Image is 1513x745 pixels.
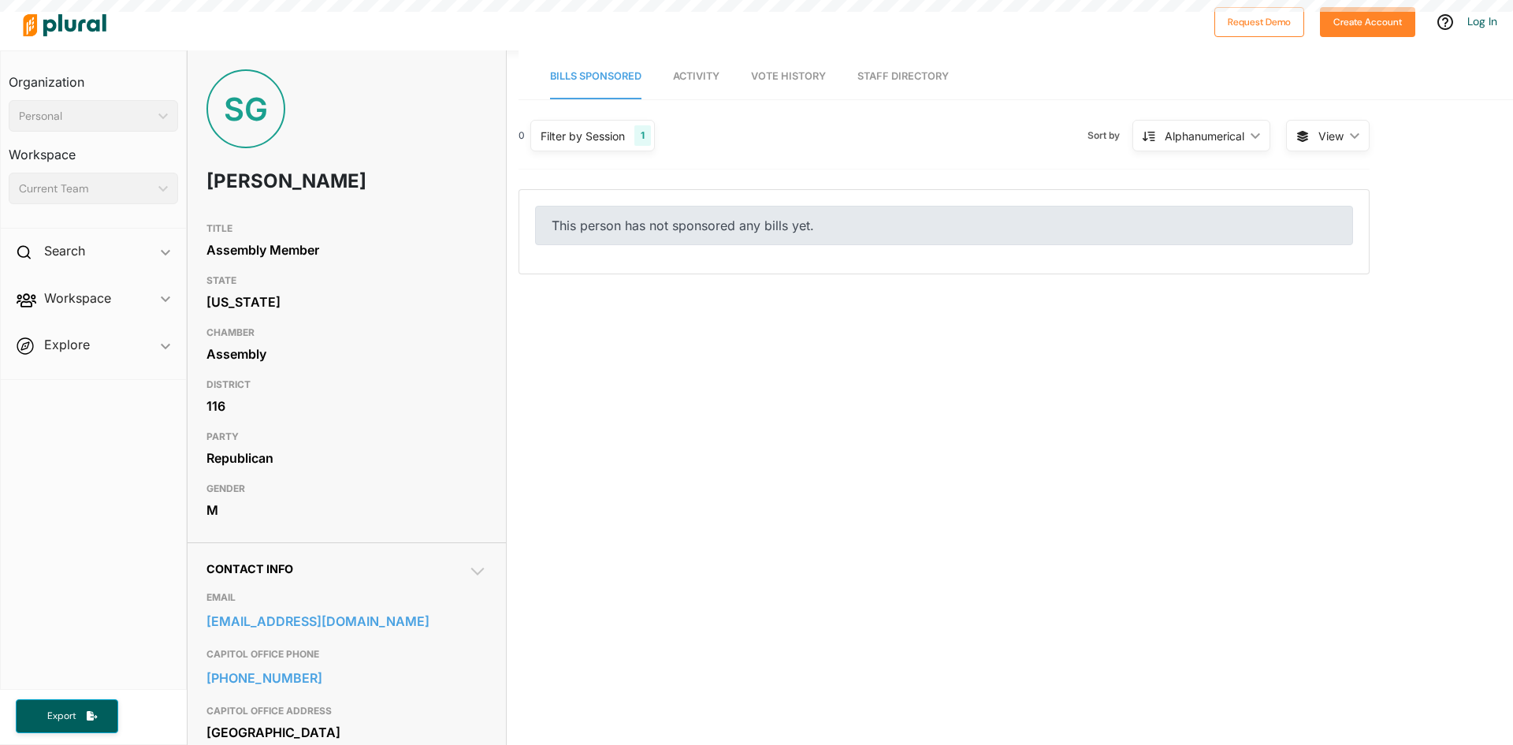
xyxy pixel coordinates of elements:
a: Request Demo [1214,13,1304,29]
div: Current Team [19,181,152,197]
a: Staff Directory [857,54,949,99]
div: Alphanumerical [1165,128,1244,144]
h3: DISTRICT [206,375,487,394]
div: [US_STATE] [206,290,487,314]
div: Filter by Session [541,128,625,144]
a: Create Account [1320,13,1415,29]
h3: Workspace [9,132,178,166]
span: Contact Info [206,562,293,576]
h3: STATE [206,271,487,290]
div: Personal [19,108,152,125]
span: Activity [673,70,719,82]
span: Bills Sponsored [550,70,641,82]
h3: GENDER [206,479,487,498]
h3: CAPITOL OFFICE PHONE [206,645,487,664]
div: Assembly [206,342,487,366]
a: Log In [1467,14,1497,28]
a: Activity [673,54,719,99]
span: Vote History [751,70,826,82]
button: Request Demo [1214,7,1304,37]
div: M [206,498,487,522]
a: [EMAIL_ADDRESS][DOMAIN_NAME] [206,609,487,633]
h3: EMAIL [206,588,487,607]
div: This person has not sponsored any bills yet. [535,206,1353,245]
h3: TITLE [206,219,487,238]
div: 1 [634,125,651,146]
button: Export [16,699,118,733]
h2: Search [44,242,85,259]
span: Export [36,710,87,723]
h3: CAPITOL OFFICE ADDRESS [206,702,487,721]
h3: CHAMBER [206,323,487,342]
div: SG [206,69,285,148]
div: [GEOGRAPHIC_DATA] [206,721,487,744]
div: Assembly Member [206,238,487,262]
div: 0 [519,129,525,143]
div: 116 [206,394,487,418]
span: Sort by [1087,129,1132,143]
button: Create Account [1320,7,1415,37]
span: View [1318,128,1344,144]
a: Vote History [751,54,826,99]
div: Republican [206,446,487,470]
a: Bills Sponsored [550,54,641,99]
a: [PHONE_NUMBER] [206,666,487,690]
h1: [PERSON_NAME] [206,158,374,205]
h3: Organization [9,59,178,94]
h3: PARTY [206,427,487,446]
